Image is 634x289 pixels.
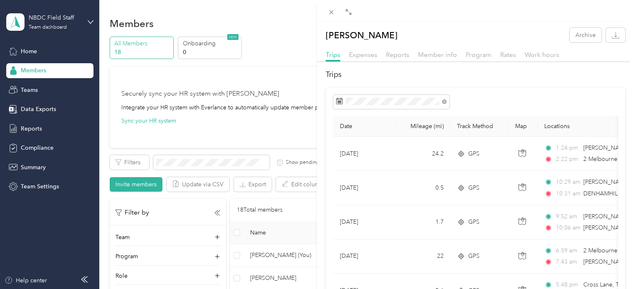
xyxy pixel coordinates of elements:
span: GPS [468,217,479,227]
span: GPS [468,183,479,193]
th: Date [333,116,396,137]
iframe: Everlance-gr Chat Button Frame [587,242,634,289]
span: 1:24 pm [556,143,580,153]
span: Work hours [525,51,559,59]
td: 22 [396,240,450,274]
span: Rates [500,51,516,59]
td: [DATE] [333,205,396,240]
p: [PERSON_NAME] [326,28,398,42]
td: 24.2 [396,137,450,171]
span: Member info [418,51,457,59]
span: GPS [468,149,479,158]
td: [DATE] [333,240,396,274]
td: [DATE] [333,171,396,205]
span: 10:29 am [556,178,580,187]
span: Trips [326,51,340,59]
span: 2:22 pm [556,155,580,164]
td: 0.5 [396,171,450,205]
span: Program [466,51,491,59]
span: 9:52 am [556,212,580,221]
td: [DATE] [333,137,396,171]
th: Track Method [450,116,509,137]
span: Reports [386,51,409,59]
span: GPS [468,252,479,261]
span: 10:31 am [556,189,580,198]
th: Map [509,116,538,137]
span: 6:59 am [556,246,580,255]
th: Mileage (mi) [396,116,450,137]
span: 10:06 am [556,223,580,232]
h2: Trips [326,69,625,80]
span: 7:43 am [556,257,580,267]
span: Expenses [349,51,377,59]
td: 1.7 [396,205,450,240]
button: Archive [570,28,602,42]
